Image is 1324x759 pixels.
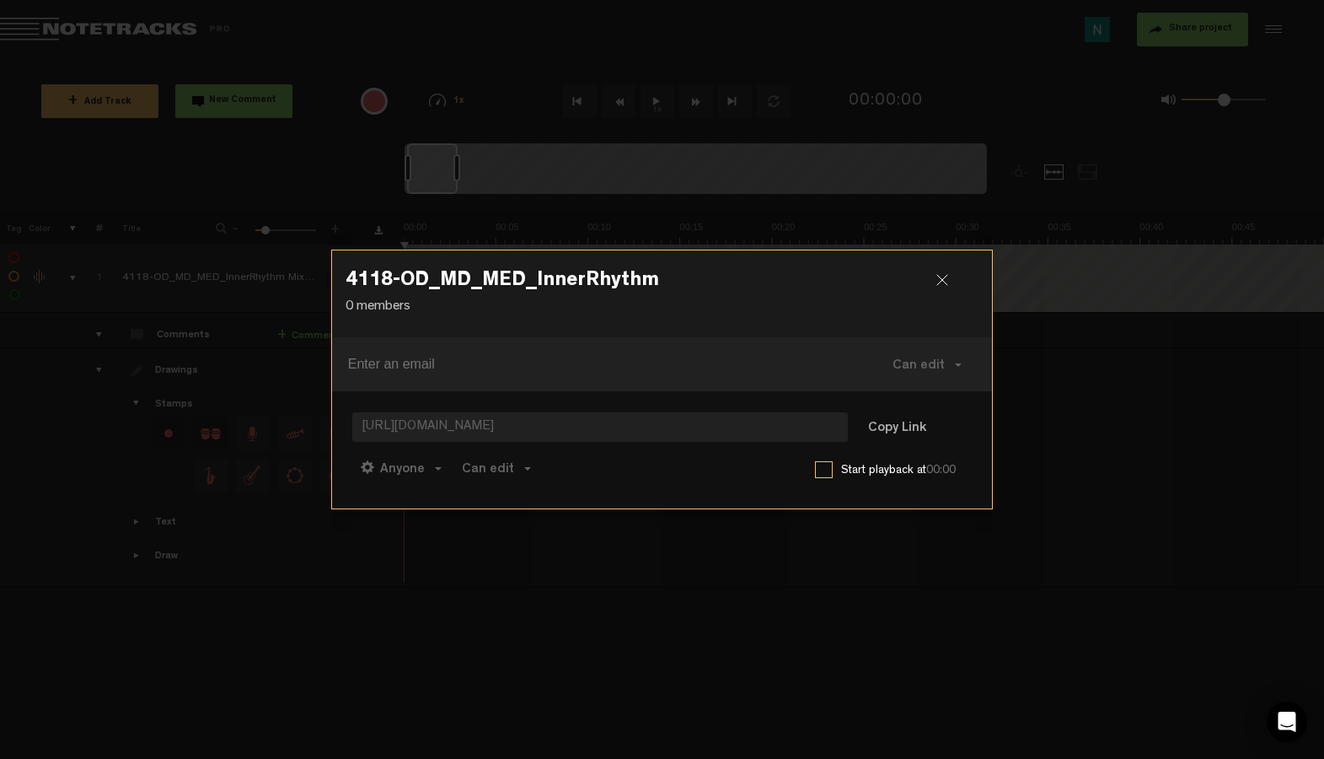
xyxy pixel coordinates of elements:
[380,463,425,476] span: Anyone
[892,359,945,373] span: Can edit
[462,463,514,476] span: Can edit
[1267,702,1307,742] div: Open Intercom Messenger
[348,351,845,378] input: Enter an email
[851,412,943,445] button: Copy Link
[841,462,972,479] label: Start playback at
[876,344,978,385] button: Can edit
[346,298,979,317] p: 0 members
[453,448,539,488] button: Can edit
[346,271,979,298] h3: 4118-OD_MD_MED_InnerRhythm
[352,412,848,442] span: [URL][DOMAIN_NAME]
[352,448,450,488] button: Anyone
[926,465,956,476] span: 00:00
